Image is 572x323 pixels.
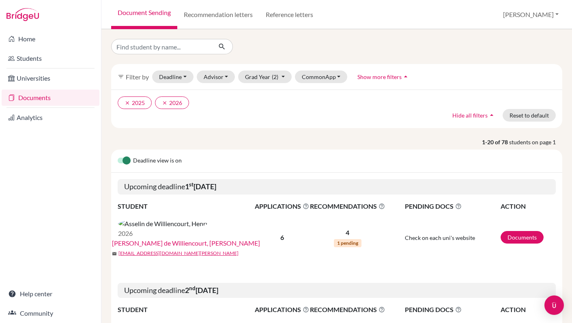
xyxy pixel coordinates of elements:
[118,73,124,80] i: filter_list
[255,201,309,211] span: APPLICATIONS
[118,250,239,257] a: [EMAIL_ADDRESS][DOMAIN_NAME][PERSON_NAME]
[152,71,194,83] button: Deadline
[125,100,130,106] i: clear
[351,71,417,83] button: Show more filtersarrow_drop_up
[357,73,402,80] span: Show more filters
[405,234,475,241] span: Check on each uni's website
[112,251,117,256] span: mail
[126,73,149,81] span: Filter by
[272,73,278,80] span: (2)
[310,228,385,237] p: 4
[118,219,207,229] img: Asselin de Williencourt, Henri
[189,285,196,291] sup: nd
[185,182,216,191] b: 1 [DATE]
[185,286,218,295] b: 2 [DATE]
[112,238,260,248] a: [PERSON_NAME] de Williencourt, [PERSON_NAME]
[118,179,556,195] h5: Upcoming deadline
[197,71,235,83] button: Advisor
[155,96,189,109] button: clear2026
[118,304,254,315] th: STUDENT
[118,283,556,298] h5: Upcoming deadline
[162,100,168,106] i: clear
[402,73,410,81] i: arrow_drop_up
[509,138,562,146] span: students on page 1
[405,305,500,314] span: PENDING DOCS
[238,71,292,83] button: Grad Year(2)
[118,201,254,212] th: STUDENT
[500,201,556,212] th: ACTION
[445,109,503,122] button: Hide all filtersarrow_drop_up
[280,233,284,241] b: 6
[111,39,212,54] input: Find student by name...
[501,231,544,244] a: Documents
[503,109,556,122] button: Reset to default
[255,305,309,314] span: APPLICATIONS
[2,109,99,126] a: Analytics
[2,31,99,47] a: Home
[482,138,509,146] strong: 1-20 of 78
[2,90,99,106] a: Documents
[6,8,39,21] img: Bridge-U
[488,111,496,119] i: arrow_drop_up
[310,305,385,314] span: RECOMMENDATIONS
[499,7,562,22] button: [PERSON_NAME]
[310,201,385,211] span: RECOMMENDATIONS
[118,96,152,109] button: clear2025
[295,71,348,83] button: CommonApp
[2,50,99,66] a: Students
[118,229,207,238] p: 2026
[189,181,194,188] sup: st
[544,295,564,315] div: Open Intercom Messenger
[2,286,99,302] a: Help center
[500,304,556,315] th: ACTION
[133,156,182,166] span: Deadline view is on
[405,201,500,211] span: PENDING DOCS
[334,239,361,247] span: 1 pending
[452,112,488,119] span: Hide all filters
[2,70,99,86] a: Universities
[2,305,99,321] a: Community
